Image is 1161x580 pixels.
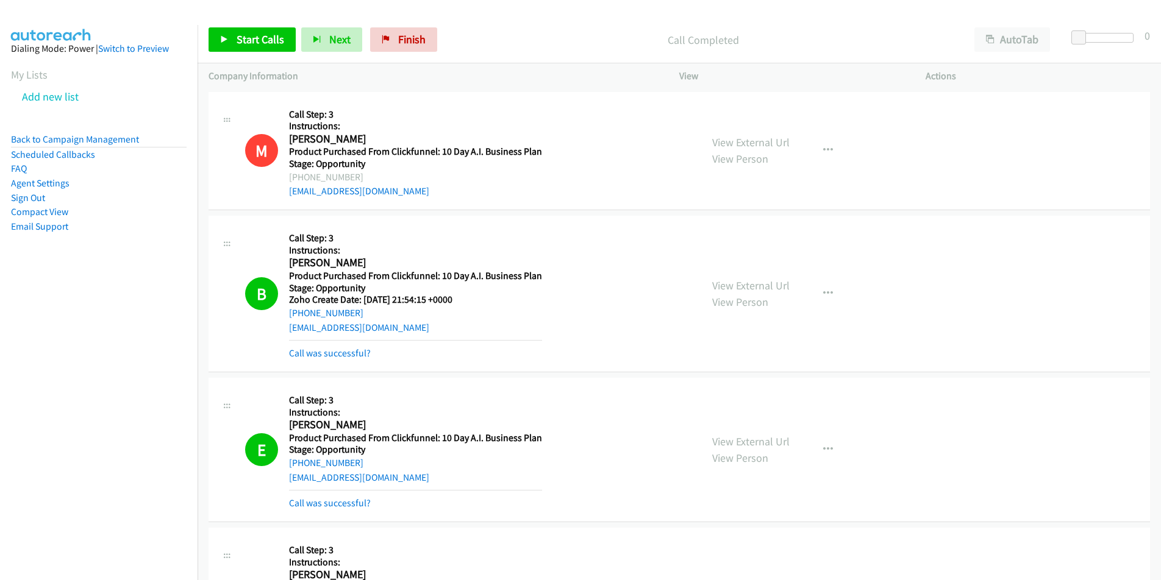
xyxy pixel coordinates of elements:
a: FAQ [11,163,27,174]
a: Sign Out [11,192,45,203]
a: Switch to Preview [98,43,169,54]
h5: Instructions: [289,120,542,132]
h1: E [245,433,278,466]
div: Delay between calls (in seconds) [1077,33,1134,43]
span: Start Calls [237,32,284,46]
a: [PHONE_NUMBER] [289,457,363,469]
h5: Call Step: 3 [289,544,542,556]
a: Call was successful? [289,347,371,359]
a: Back to Campaign Management [11,133,139,145]
h5: Instructions: [289,556,542,568]
h2: [PERSON_NAME] [289,132,538,146]
span: Finish [398,32,426,46]
button: AutoTab [974,27,1050,52]
div: 0 [1145,27,1150,44]
a: Compact View [11,206,68,217]
a: [EMAIL_ADDRESS][DOMAIN_NAME] [289,185,429,197]
a: View External Url [712,135,790,149]
a: [EMAIL_ADDRESS][DOMAIN_NAME] [289,322,429,333]
h5: Stage: Opportunity [289,444,542,456]
a: [EMAIL_ADDRESS][DOMAIN_NAME] [289,472,429,483]
h5: Instructions: [289,406,542,419]
iframe: Resource Center [1126,241,1161,338]
a: View External Url [712,434,790,448]
p: Actions [926,69,1150,83]
a: Add new list [22,90,79,104]
h5: Product Purchased From Clickfunnel: 10 Day A.I. Business Plan [289,146,542,158]
a: Call was successful? [289,497,371,509]
h5: Call Step: 3 [289,108,542,121]
a: View Person [712,451,768,465]
h5: Instructions: [289,244,542,256]
a: Scheduled Callbacks [11,149,95,160]
h5: Product Purchased From Clickfunnel: 10 Day A.I. Business Plan [289,432,542,444]
p: Company Information [209,69,657,83]
h5: Zoho Create Date: [DATE] 21:54:15 +0000 [289,294,542,306]
a: Start Calls [209,27,296,52]
h5: Call Step: 3 [289,232,542,244]
div: Dialing Mode: Power | [11,41,187,56]
h5: Call Step: 3 [289,394,542,406]
h5: Product Purchased From Clickfunnel: 10 Day A.I. Business Plan [289,270,542,282]
a: View Person [712,295,768,309]
h5: Stage: Opportunity [289,282,542,294]
p: Call Completed [454,32,952,48]
button: Next [301,27,362,52]
div: [PHONE_NUMBER] [289,170,542,185]
a: View Person [712,152,768,166]
a: Finish [370,27,437,52]
p: View [679,69,904,83]
h2: [PERSON_NAME] [289,418,538,432]
span: Next [329,32,351,46]
a: [PHONE_NUMBER] [289,307,363,319]
a: My Lists [11,68,48,82]
a: Email Support [11,221,68,232]
h1: B [245,277,278,310]
a: View External Url [712,278,790,292]
a: Agent Settings [11,177,70,189]
h5: Stage: Opportunity [289,158,542,170]
h2: [PERSON_NAME] [289,256,538,270]
h1: M [245,134,278,167]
